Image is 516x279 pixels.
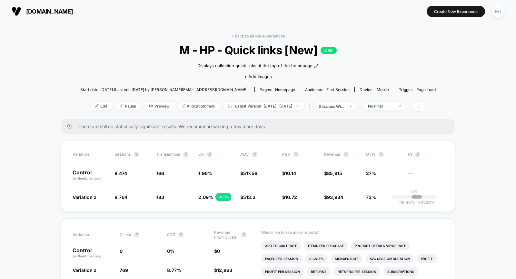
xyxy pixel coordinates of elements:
[261,230,443,235] p: Would like to see more reports?
[366,254,414,263] li: Avg Session Duration
[350,106,352,107] img: end
[73,267,96,273] span: Variation 2
[261,267,304,276] li: Profit Per Session
[10,6,75,16] button: [DOMAIN_NAME]
[366,152,402,157] span: OTW
[95,104,99,108] img: edit
[156,152,180,157] span: Transactions
[167,232,175,237] span: CTR
[282,152,290,157] span: PSV
[144,102,174,110] span: Preview
[260,87,295,92] div: Pages:
[12,6,21,16] img: Visually logo
[331,254,362,263] li: Signups Rate
[243,194,255,200] span: 513.3
[73,176,102,180] span: (without changes)
[156,194,164,200] span: 183
[244,74,272,79] span: + Add Images
[408,171,443,181] span: ---
[354,87,394,92] span: Device:
[408,152,443,157] span: CI
[304,241,348,250] li: Items Per Purchase
[73,152,108,157] span: Variation
[492,5,504,18] div: MT
[319,104,345,109] div: sessions with impression
[134,152,139,157] button: ?
[114,170,127,176] span: 8,474
[178,102,220,110] span: Allocation: multi
[417,254,437,263] li: Profit
[214,267,232,273] span: $
[114,194,127,200] span: 8,764
[178,232,184,237] button: ?
[293,152,299,157] button: ?
[73,230,108,240] span: Variation
[327,170,342,176] span: 85,915
[120,104,123,108] img: end
[214,230,238,240] span: Revenue From Clicks
[207,152,212,157] button: ?
[324,194,343,200] span: $
[241,232,246,237] button: ?
[73,194,96,200] span: Variation 2
[285,170,296,176] span: 10.14
[240,170,257,176] span: $
[156,170,164,176] span: 166
[198,194,213,200] span: 2.09 %
[351,241,410,250] li: Product Details Views Rate
[98,43,418,57] span: M - HP - Quick links [New]
[240,194,255,200] span: $
[197,63,313,69] span: Displays collection quick links at the top of the homepage
[228,104,232,108] img: calendar
[343,152,349,157] button: ?
[327,194,343,200] span: 93,934
[275,87,295,92] span: homepage
[252,152,257,157] button: ?
[305,87,350,92] div: Audience:
[120,267,128,273] span: 769
[167,267,181,273] span: 8.77 %
[282,170,296,176] span: $
[490,5,506,18] button: MT
[183,152,188,157] button: ?
[198,152,204,157] span: CR
[324,170,342,176] span: $
[243,170,257,176] span: 517.56
[261,241,301,250] li: Add To Cart Rate
[231,34,285,38] a: < Back to all live experiences
[80,87,249,92] span: Start date: [DATE] (Last edit [DATE] by [PERSON_NAME][EMAIL_ADDRESS][DOMAIN_NAME])
[73,248,113,259] p: Control
[120,248,123,254] span: 0
[399,87,436,92] div: Trigger:
[321,47,337,54] p: LIVE
[297,105,299,107] img: end
[167,248,174,254] span: 0 %
[379,152,384,157] button: ?
[261,254,302,263] li: Pages Per Session
[411,189,418,194] p: 0%
[366,194,376,200] span: 73%
[414,194,415,199] p: |
[115,102,141,110] span: Pause
[198,170,212,176] span: 1.96 %
[73,254,102,258] span: (without changes)
[334,267,380,276] li: Returns Per Session
[377,87,389,92] span: mobile
[398,200,415,205] span: -13.48 %
[383,267,418,276] li: Subscriptions
[183,104,185,108] img: rebalance
[285,194,297,200] span: 10.72
[217,248,220,254] span: 0
[307,267,331,276] li: Returns
[418,200,421,205] span: +
[217,267,232,273] span: 12,863
[216,193,231,201] div: + 6.6 %
[214,248,220,254] span: $
[223,102,304,110] span: Latest Version: [DATE] - [DATE]
[307,102,314,111] span: |
[120,232,131,237] span: Clicks
[91,102,112,110] span: Edit
[427,6,485,17] button: Create New Experience
[114,152,131,157] span: Sessions
[73,170,108,181] p: Control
